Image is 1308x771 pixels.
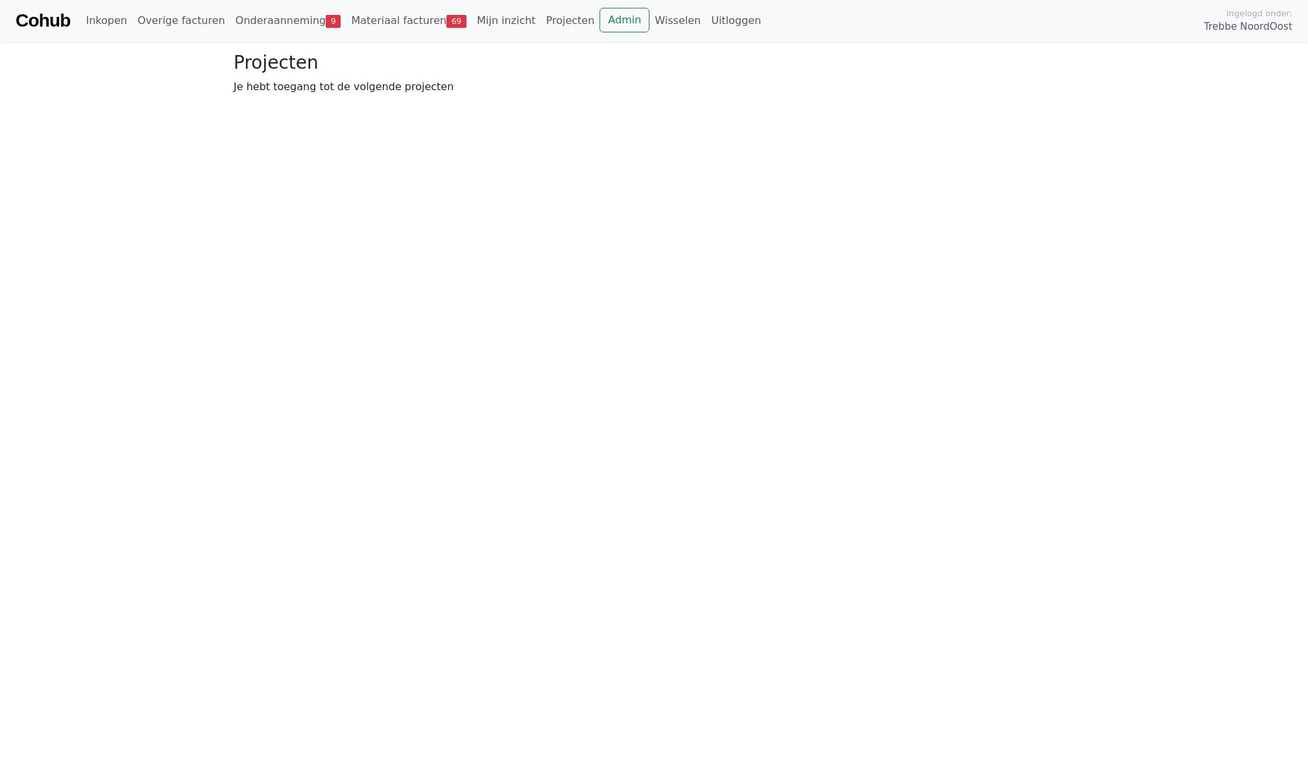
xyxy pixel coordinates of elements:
a: Onderaanneming9 [230,8,346,34]
span: 69 [446,15,466,28]
a: Projecten [541,8,600,34]
a: Materiaal facturen69 [346,8,472,34]
a: Uitloggen [706,8,766,34]
span: 9 [326,15,341,28]
a: Inkopen [80,8,132,34]
a: Admin [599,8,649,32]
a: Overige facturen [132,8,230,34]
p: Je hebt toegang tot de volgende projecten [234,79,1074,95]
a: Cohub [16,5,70,36]
span: Ingelogd onder: [1226,7,1292,19]
a: Mijn inzicht [472,8,541,34]
h3: Projecten [234,52,1074,74]
a: Wisselen [649,8,706,34]
span: Trebbe NoordOost [1204,19,1292,34]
